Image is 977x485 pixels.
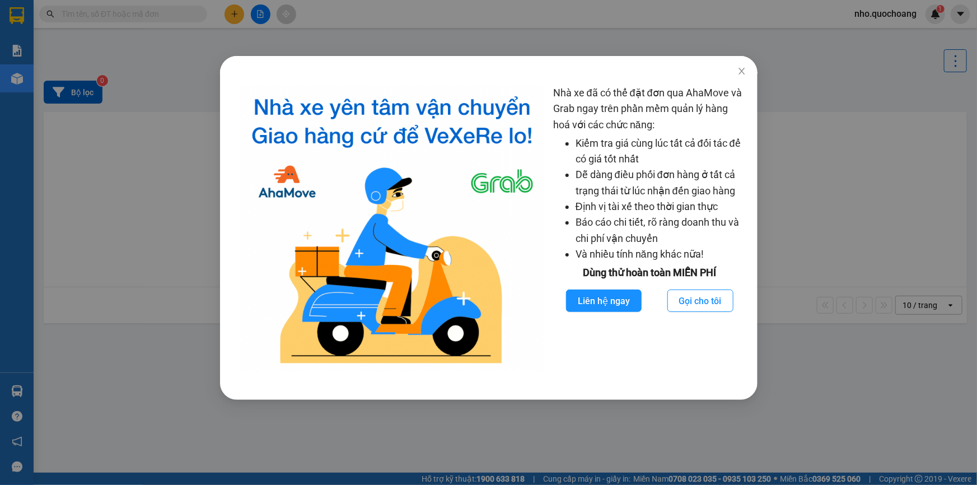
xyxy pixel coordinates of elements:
button: Gọi cho tôi [667,290,733,312]
button: Liên hệ ngay [565,290,641,312]
li: Và nhiều tính năng khác nữa! [575,246,746,262]
span: Gọi cho tôi [679,294,721,308]
span: Liên hệ ngay [577,294,629,308]
li: Định vị tài xế theo thời gian thực [575,199,746,214]
li: Báo cáo chi tiết, rõ ràng doanh thu và chi phí vận chuyển [575,214,746,246]
img: logo [240,85,544,372]
li: Kiểm tra giá cùng lúc tất cả đối tác để có giá tốt nhất [575,136,746,167]
button: Close [726,56,757,87]
div: Dùng thử hoàn toàn MIỄN PHÍ [553,265,746,281]
span: close [737,67,746,76]
li: Dễ dàng điều phối đơn hàng ở tất cả trạng thái từ lúc nhận đến giao hàng [575,167,746,199]
div: Nhà xe đã có thể đặt đơn qua AhaMove và Grab ngay trên phần mềm quản lý hàng hoá với các chức năng: [553,85,746,372]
